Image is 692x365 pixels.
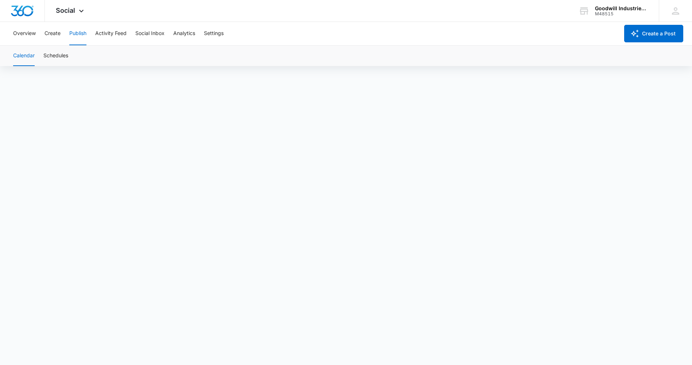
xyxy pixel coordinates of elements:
button: Settings [204,22,224,45]
button: Publish [69,22,86,45]
button: Analytics [173,22,195,45]
div: account id [595,11,648,16]
button: Create a Post [624,25,683,42]
button: Activity Feed [95,22,127,45]
span: Social [56,7,75,14]
button: Create [45,22,61,45]
div: account name [595,5,648,11]
button: Overview [13,22,36,45]
button: Social Inbox [135,22,165,45]
button: Calendar [13,46,35,66]
button: Schedules [43,46,68,66]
